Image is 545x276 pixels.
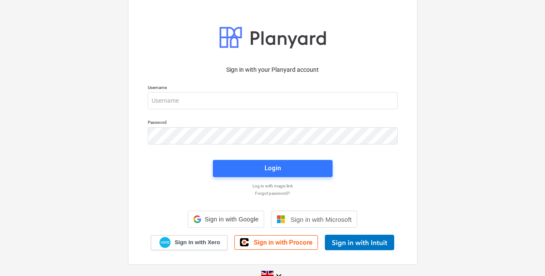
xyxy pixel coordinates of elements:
div: Login [265,163,281,174]
div: Sign in with Google [188,211,264,228]
span: Sign in with Procore [254,239,312,246]
a: Sign in with Procore [234,235,318,250]
span: Sign in with Google [205,216,258,223]
button: Login [213,160,333,177]
img: Xero logo [159,237,171,248]
span: Sign in with Microsoft [290,216,352,223]
p: Password [148,120,398,127]
a: Sign in with Xero [151,235,227,250]
a: Log in with magic link [143,183,402,189]
a: Forgot password? [143,190,402,196]
p: Sign in with your Planyard account [148,65,398,74]
img: Microsoft logo [277,215,285,224]
span: Sign in with Xero [174,239,220,246]
input: Username [148,92,398,109]
p: Username [148,85,398,92]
